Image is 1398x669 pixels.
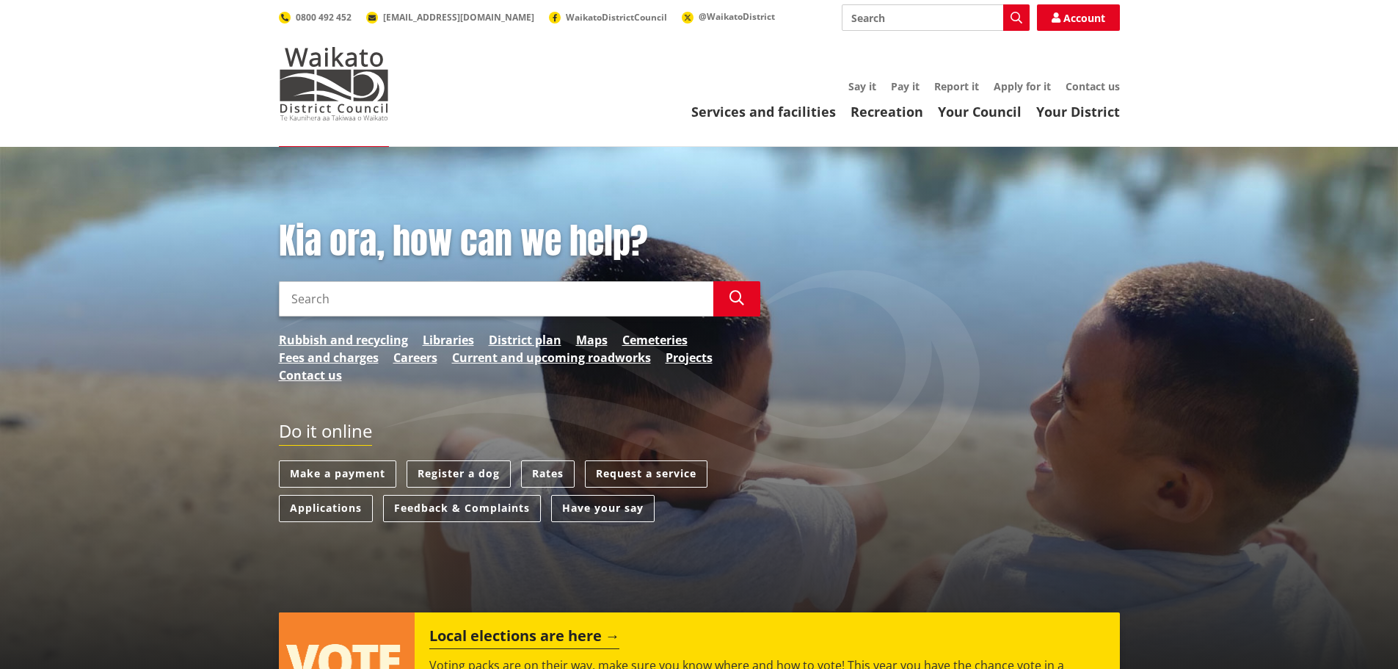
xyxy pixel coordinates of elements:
[1066,79,1120,93] a: Contact us
[279,220,760,263] h1: Kia ora, how can we help?
[566,11,667,23] span: WaikatoDistrictCouncil
[551,495,655,522] a: Have your say
[851,103,923,120] a: Recreation
[891,79,920,93] a: Pay it
[489,331,561,349] a: District plan
[994,79,1051,93] a: Apply for it
[383,495,541,522] a: Feedback & Complaints
[549,11,667,23] a: WaikatoDistrictCouncil
[279,495,373,522] a: Applications
[682,10,775,23] a: @WaikatoDistrict
[407,460,511,488] a: Register a dog
[429,627,619,649] h2: Local elections are here
[296,11,352,23] span: 0800 492 452
[842,4,1030,31] input: Search input
[452,349,651,366] a: Current and upcoming roadworks
[521,460,575,488] a: Rates
[279,47,389,120] img: Waikato District Council - Te Kaunihera aa Takiwaa o Waikato
[279,331,408,349] a: Rubbish and recycling
[279,281,713,317] input: Search input
[622,331,688,349] a: Cemeteries
[585,460,707,488] a: Request a service
[279,349,379,366] a: Fees and charges
[279,366,342,384] a: Contact us
[934,79,979,93] a: Report it
[691,103,836,120] a: Services and facilities
[848,79,876,93] a: Say it
[393,349,437,366] a: Careers
[279,421,372,446] h2: Do it online
[938,103,1022,120] a: Your Council
[699,10,775,23] span: @WaikatoDistrict
[423,331,474,349] a: Libraries
[1037,4,1120,31] a: Account
[576,331,608,349] a: Maps
[279,460,396,488] a: Make a payment
[1036,103,1120,120] a: Your District
[666,349,713,366] a: Projects
[383,11,534,23] span: [EMAIL_ADDRESS][DOMAIN_NAME]
[279,11,352,23] a: 0800 492 452
[366,11,534,23] a: [EMAIL_ADDRESS][DOMAIN_NAME]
